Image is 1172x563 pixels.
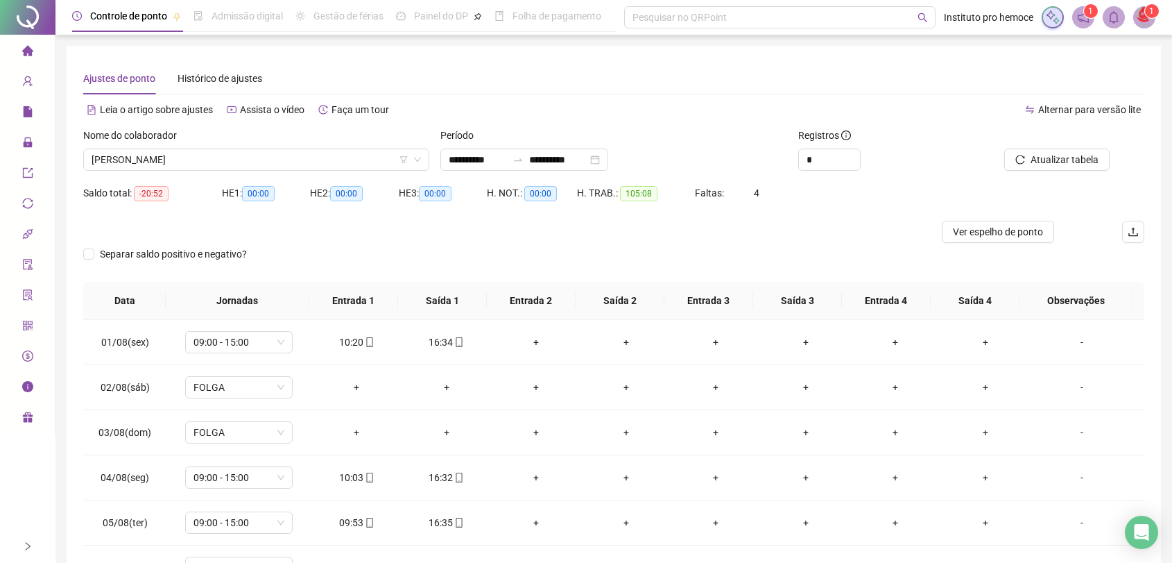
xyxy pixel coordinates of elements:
[94,246,252,262] span: Separar saldo positivo e negativo?
[322,470,390,485] div: 10:03
[772,380,840,395] div: +
[322,335,390,350] div: 10:20
[398,282,487,320] th: Saída 1
[440,128,483,143] label: Período
[1149,6,1154,16] span: 1
[1041,380,1123,395] div: -
[1031,152,1098,167] span: Atualizar tabela
[487,282,576,320] th: Entrada 2
[474,12,482,21] span: pushpin
[103,517,148,528] span: 05/08(ter)
[1125,516,1158,549] div: Open Intercom Messenger
[682,470,750,485] div: +
[917,12,928,23] span: search
[1088,6,1093,16] span: 1
[90,10,167,22] span: Controle de ponto
[951,470,1019,485] div: +
[1145,4,1159,18] sup: Atualize o seu contato no menu Meus Dados
[193,467,284,488] span: 09:00 - 15:00
[22,69,33,97] span: user-add
[861,515,929,530] div: +
[502,515,570,530] div: +
[363,518,374,528] span: mobile
[100,104,213,115] span: Leia o artigo sobre ajustes
[22,161,33,189] span: export
[23,541,33,551] span: right
[212,10,283,22] span: Admissão digital
[22,344,33,372] span: dollar
[502,425,570,440] div: +
[592,425,660,440] div: +
[664,282,753,320] th: Entrada 3
[1108,11,1120,24] span: bell
[227,105,236,115] span: youtube
[22,314,33,342] span: qrcode
[592,470,660,485] div: +
[1084,4,1098,18] sup: 1
[951,380,1019,395] div: +
[951,335,1019,350] div: +
[399,185,487,201] div: HE 3:
[413,470,481,485] div: 16:32
[753,282,842,320] th: Saída 3
[193,377,284,398] span: FOLGA
[413,335,481,350] div: 16:34
[22,253,33,280] span: audit
[1004,149,1110,171] button: Atualizar tabela
[240,104,304,115] span: Assista o vídeo
[695,187,726,199] span: Faltas:
[682,515,750,530] div: +
[494,11,504,21] span: book
[1041,425,1123,440] div: -
[178,73,262,84] span: Histórico de ajustes
[592,380,660,395] div: +
[22,222,33,250] span: api
[134,186,169,201] span: -20:52
[1041,515,1123,530] div: -
[841,131,851,140] span: info-circle
[83,185,222,201] div: Saldo total:
[1128,226,1139,237] span: upload
[22,405,33,433] span: gift
[72,11,82,21] span: clock-circle
[682,335,750,350] div: +
[861,425,929,440] div: +
[322,425,390,440] div: +
[22,131,33,158] span: lock
[1019,282,1132,320] th: Observações
[309,282,398,320] th: Entrada 1
[1038,104,1141,115] span: Alternar para versão lite
[953,224,1043,240] span: Ver espelho de ponto
[1025,105,1035,115] span: swap
[101,472,149,483] span: 04/08(seg)
[576,282,664,320] th: Saída 2
[363,337,374,347] span: mobile
[414,10,468,22] span: Painel do DP
[193,512,284,533] span: 09:00 - 15:00
[453,337,464,347] span: mobile
[754,187,759,199] span: 4
[577,185,695,201] div: H. TRAB.:
[242,186,275,201] span: 00:00
[166,282,309,320] th: Jornadas
[322,380,390,395] div: +
[931,282,1019,320] th: Saída 4
[1031,293,1121,308] span: Observações
[951,515,1019,530] div: +
[193,11,203,21] span: file-done
[92,149,421,170] span: ANA LUIZA DE SOUZA RIOS
[512,154,524,165] span: swap-right
[22,192,33,219] span: sync
[772,335,840,350] div: +
[413,380,481,395] div: +
[620,186,657,201] span: 105:08
[798,128,851,143] span: Registros
[83,73,155,84] span: Ajustes de ponto
[413,156,422,164] span: down
[87,105,96,115] span: file-text
[453,473,464,482] span: mobile
[512,10,601,22] span: Folha de pagamento
[295,11,305,21] span: sun
[83,128,186,143] label: Nome do colaborador
[682,380,750,395] div: +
